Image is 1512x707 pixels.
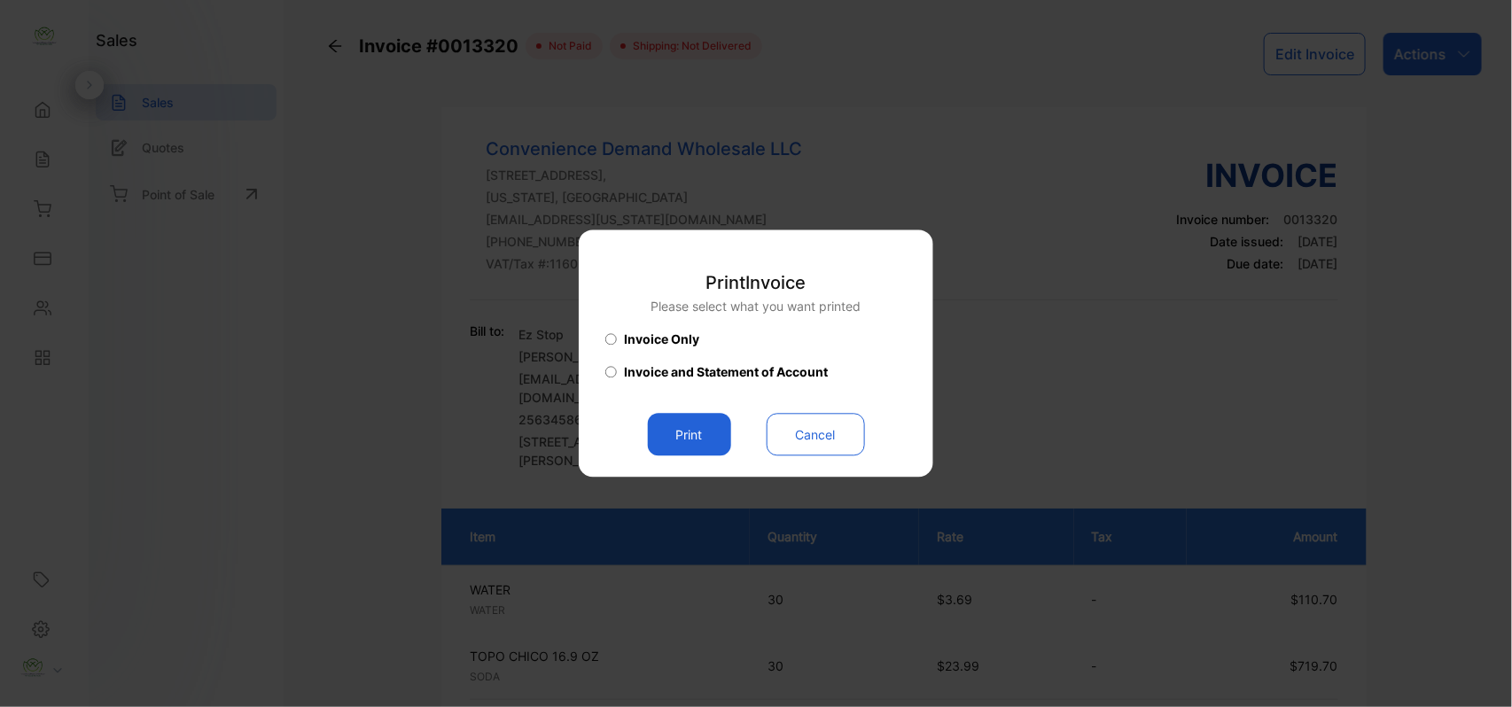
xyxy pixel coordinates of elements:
span: Invoice and Statement of Account [624,363,828,382]
p: Please select what you want printed [651,298,861,316]
button: Open LiveChat chat widget [14,7,67,60]
span: Invoice Only [624,330,699,349]
button: Cancel [767,414,865,456]
p: Print Invoice [651,270,861,297]
button: Print [648,414,731,456]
